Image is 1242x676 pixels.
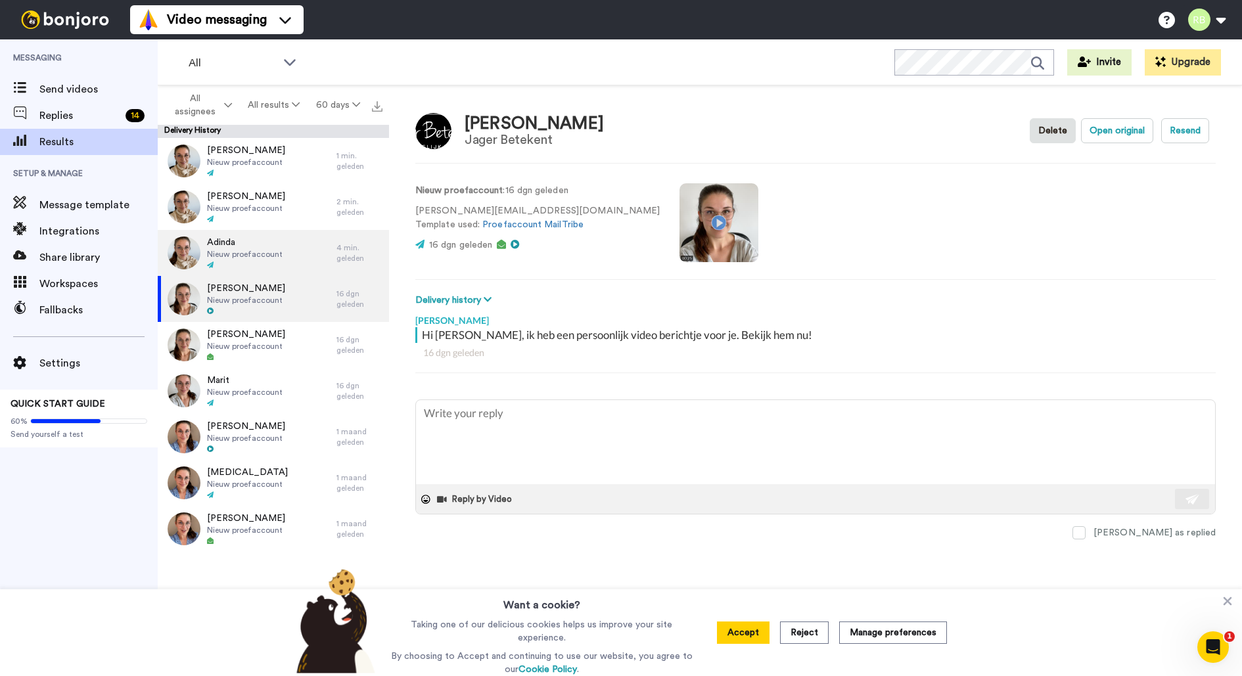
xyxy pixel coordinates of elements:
[168,191,200,223] img: 1751a2d4-5327-4f7d-9059-537e86f5c463-thumb.jpg
[207,433,285,443] span: Nieuw proefaccount
[158,322,389,368] a: [PERSON_NAME]Nieuw proefaccount16 dgn geleden
[1030,118,1076,143] button: Delete
[336,150,382,171] div: 1 min. geleden
[1067,49,1132,76] button: Invite
[207,249,283,259] span: Nieuw proefaccount
[415,204,660,232] p: [PERSON_NAME][EMAIL_ADDRESS][DOMAIN_NAME] Template used:
[423,346,1208,359] div: 16 dgn geleden
[780,621,829,644] button: Reject
[336,518,382,539] div: 1 maand geleden
[336,472,382,493] div: 1 maand geleden
[717,621,770,644] button: Accept
[336,288,382,309] div: 16 dgn geleden
[168,512,200,545] img: d179fcab-91d8-403f-a66f-d184e7e87549-thumb.jpg
[207,157,285,168] span: Nieuw proefaccount
[126,109,145,122] div: 14
[16,11,114,29] img: bj-logo-header-white.svg
[422,327,1212,343] div: Hi [PERSON_NAME], ik heb een persoonlijk video berichtje voor je. Bekijk hem nu!
[158,460,389,506] a: [MEDICAL_DATA]Nieuw proefaccount1 maand geleden
[207,295,285,305] span: Nieuw proefaccount
[207,341,285,351] span: Nieuw proefaccount
[168,328,200,361] img: 271c6449-6e19-4b05-ac10-79f861dc5d3e-thumb.jpg
[207,328,285,341] span: [PERSON_NAME]
[158,368,389,414] a: MaritNieuw proefaccount16 dgn geleden
[11,429,147,439] span: Send yourself a test
[39,134,158,150] span: Results
[158,125,389,138] div: Delivery History
[415,307,1216,327] div: [PERSON_NAME]
[465,114,604,133] div: [PERSON_NAME]
[158,138,389,184] a: [PERSON_NAME]Nieuw proefaccount1 min. geleden
[415,186,503,195] strong: Nieuw proefaccount
[158,506,389,552] a: [PERSON_NAME]Nieuw proefaccount1 maand geleden
[207,144,285,157] span: [PERSON_NAME]
[168,420,200,453] img: a7eb0ddf-38ea-417a-9320-e59e086776f0-thumb.jpg
[336,380,382,401] div: 16 dgn geleden
[168,374,200,407] img: 6a265206-84a4-45ba-911d-a0595e184dc2-thumb.jpg
[207,190,285,203] span: [PERSON_NAME]
[388,618,696,644] p: Taking one of our delicious cookies helps us improve your site experience.
[1161,118,1209,143] button: Resend
[11,416,28,426] span: 60%
[158,184,389,230] a: [PERSON_NAME]Nieuw proefaccount2 min. geleden
[168,466,200,499] img: 60e483bc-10fa-4cad-ab5a-4a49b49d93c0-thumb.jpg
[39,81,158,97] span: Send videos
[39,355,158,371] span: Settings
[388,650,696,676] p: By choosing to Accept and continuing to use our website, you agree to our .
[1145,49,1221,76] button: Upgrade
[207,420,285,433] span: [PERSON_NAME]
[436,489,516,509] button: Reply by Video
[138,9,159,30] img: vm-color.svg
[285,568,382,673] img: bear-with-cookie.png
[415,293,495,307] button: Delivery history
[39,276,158,292] span: Workspaces
[368,95,386,115] button: Export all results that match these filters now.
[207,512,285,525] span: [PERSON_NAME]
[207,236,283,249] span: Adinda
[11,399,105,409] span: QUICK START GUIDE
[336,196,382,217] div: 2 min. geleden
[415,113,451,149] img: Image of Annemarie
[415,184,660,198] p: : 16 dgn geleden
[336,426,382,447] div: 1 maand geleden
[482,220,584,229] a: Proefaccount MailTribe
[39,108,120,124] span: Replies
[465,133,604,147] div: Jager Betekent
[207,282,285,295] span: [PERSON_NAME]
[158,230,389,276] a: AdindaNieuw proefaccount4 min. geleden
[39,197,158,213] span: Message template
[240,93,308,117] button: All results
[1093,526,1216,539] div: [PERSON_NAME] as replied
[160,87,240,124] button: All assignees
[39,302,158,318] span: Fallbacks
[207,525,285,535] span: Nieuw proefaccount
[1185,494,1200,505] img: send-white.svg
[308,93,368,117] button: 60 days
[1081,118,1153,143] button: Open original
[168,92,221,118] span: All assignees
[207,479,288,489] span: Nieuw proefaccount
[372,101,382,112] img: export.svg
[429,240,492,250] span: 16 dgn geleden
[158,276,389,322] a: [PERSON_NAME]Nieuw proefaccount16 dgn geleden
[168,282,200,315] img: 3652c672-9fc1-41d3-a0d6-eec2484135e5-thumb.jpg
[503,589,580,613] h3: Want a cookie?
[158,414,389,460] a: [PERSON_NAME]Nieuw proefaccount1 maand geleden
[207,466,288,479] span: [MEDICAL_DATA]
[336,334,382,355] div: 16 dgn geleden
[168,145,200,177] img: 4b7f1125-a408-4d90-9457-652e5d84d20c-thumb.jpg
[39,250,158,265] span: Share library
[839,621,947,644] button: Manage preferences
[189,55,277,71] span: All
[207,374,283,387] span: Marit
[1224,631,1235,642] span: 1
[1197,631,1229,663] iframe: Intercom live chat
[39,223,158,239] span: Integrations
[336,242,382,263] div: 4 min. geleden
[167,11,267,29] span: Video messaging
[207,203,285,214] span: Nieuw proefaccount
[168,237,200,269] img: f9bc4a3d-20b1-46c0-a29d-b5854d56e27e-thumb.jpg
[207,387,283,397] span: Nieuw proefaccount
[518,665,577,674] a: Cookie Policy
